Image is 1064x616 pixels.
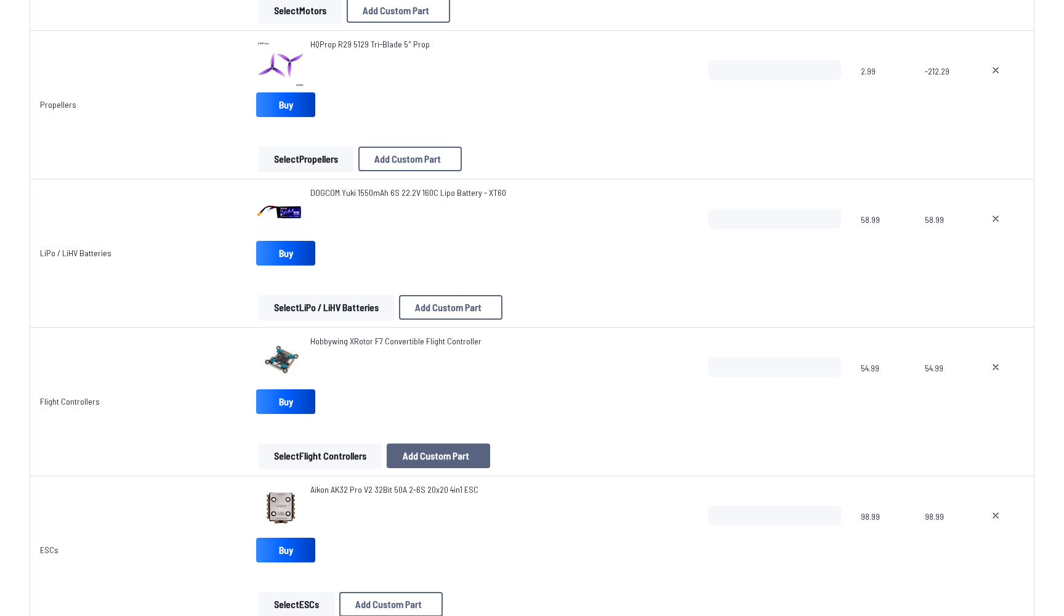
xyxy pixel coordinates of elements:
[256,389,315,414] a: Buy
[925,209,961,268] span: 58.99
[310,187,506,198] span: DOGCOM Yuki 1550mAh 6S 22.2V 160C Lipo Battery - XT60
[374,154,441,164] span: Add Custom Part
[861,357,906,416] span: 54.99
[259,295,394,320] button: SelectLiPo / LiHV Batteries
[925,357,961,416] span: 54.99
[259,147,353,171] button: SelectPropellers
[40,545,58,555] a: ESCs
[256,444,384,468] a: SelectFlight Controllers
[861,60,906,120] span: 2.99
[310,39,430,49] span: HQProp R29 5129 Tri-Blade 5" Prop
[256,241,315,265] a: Buy
[256,187,305,236] img: image
[310,335,482,347] a: Hobbywing XRotor F7 Convertible Flight Controller
[861,506,906,565] span: 98.99
[363,6,429,15] span: Add Custom Part
[310,484,478,495] span: Aikon AK32 Pro V2 32Bit 50A 2-6S 20x20 4in1 ESC
[256,92,315,117] a: Buy
[355,599,422,609] span: Add Custom Part
[256,335,305,384] img: image
[310,484,478,496] a: Aikon AK32 Pro V2 32Bit 50A 2-6S 20x20 4in1 ESC
[387,444,490,468] button: Add Custom Part
[40,396,100,407] a: Flight Controllers
[403,451,469,461] span: Add Custom Part
[925,60,961,120] span: -212.29
[358,147,462,171] button: Add Custom Part
[256,147,356,171] a: SelectPropellers
[415,302,482,312] span: Add Custom Part
[310,38,430,51] a: HQProp R29 5129 Tri-Blade 5" Prop
[40,248,111,258] a: LiPo / LiHV Batteries
[310,336,482,346] span: Hobbywing XRotor F7 Convertible Flight Controller
[861,209,906,268] span: 58.99
[40,99,76,110] a: Propellers
[256,38,305,87] img: image
[259,444,382,468] button: SelectFlight Controllers
[925,506,961,565] span: 98.99
[256,484,305,533] img: image
[399,295,502,320] button: Add Custom Part
[256,538,315,562] a: Buy
[310,187,506,199] a: DOGCOM Yuki 1550mAh 6S 22.2V 160C Lipo Battery - XT60
[256,295,397,320] a: SelectLiPo / LiHV Batteries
